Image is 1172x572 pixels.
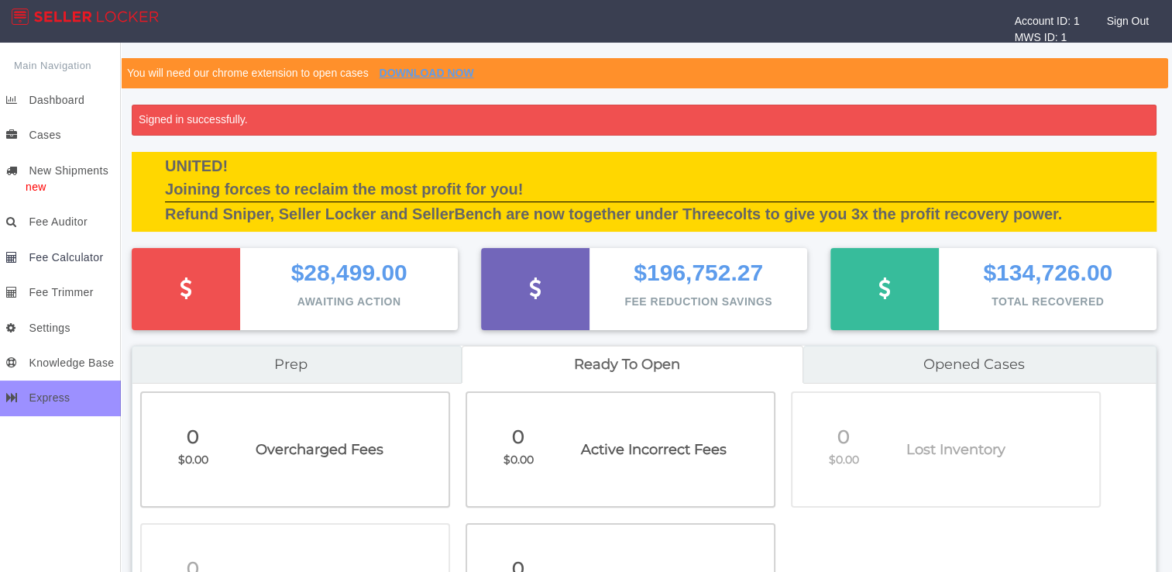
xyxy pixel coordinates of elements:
[2,83,121,118] a: Dashboard
[127,67,369,79] span: You will need our chrome extension to open cases
[29,391,70,404] span: Express
[29,286,93,298] span: Fee Trimmer
[923,354,1025,376] span: Opened cases
[29,215,87,228] span: Fee Auditor
[29,251,103,264] span: Fee Calculator
[613,294,784,310] p: FEE REDUCTION SAVINGS
[962,294,1133,310] p: Total Recovered
[29,94,84,106] span: Dashboard
[2,381,121,415] a: Express
[2,240,121,275] a: Fee Calculator
[2,153,121,205] a: New Shipmentsnew
[12,9,159,25] img: App Logo
[256,441,383,458] span: Overcharged Fees
[187,426,199,448] span: 0
[29,322,70,334] span: Settings
[1014,29,1079,46] div: MWS ID: 1
[837,426,850,448] span: 0
[2,311,121,346] a: Settings
[6,181,46,193] span: new
[2,275,121,310] a: Fee Trimmer
[512,426,524,448] span: 0
[573,354,679,376] span: Ready to open
[2,118,121,153] a: Cases
[479,452,558,468] p: $0.00
[2,205,121,239] a: Fee Auditor
[29,357,114,369] span: Knowledge Base
[274,354,308,376] span: Prep
[2,346,121,381] a: Knowledge Base
[132,391,458,508] a: 0 $0.00 Overcharged Fees
[962,260,1133,285] p: $134,726.00
[1014,13,1079,29] div: Account ID: 1
[132,152,1157,233] div: UNITED! Joining forces to reclaim the most profit for you! Refund Sniper, Seller Locker and Selle...
[379,67,473,79] a: DOWNLOAD NOW
[29,164,108,177] span: New Shipments
[29,129,60,141] span: Cases
[804,452,883,468] p: $0.00
[1095,494,1153,553] iframe: Drift Widget Chat Controller
[263,294,435,310] p: Awaiting Action
[783,391,1108,508] a: 0 $0.00 Lost Inventory
[581,441,727,458] span: Active Incorrect Fees
[458,391,783,508] a: 0 $0.00 Active Incorrect Fees
[613,260,784,285] p: $196,752.27
[153,452,232,468] p: $0.00
[263,260,435,285] p: $28,499.00
[906,441,1005,458] span: Lost Inventory
[139,113,248,126] span: Signed in successfully.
